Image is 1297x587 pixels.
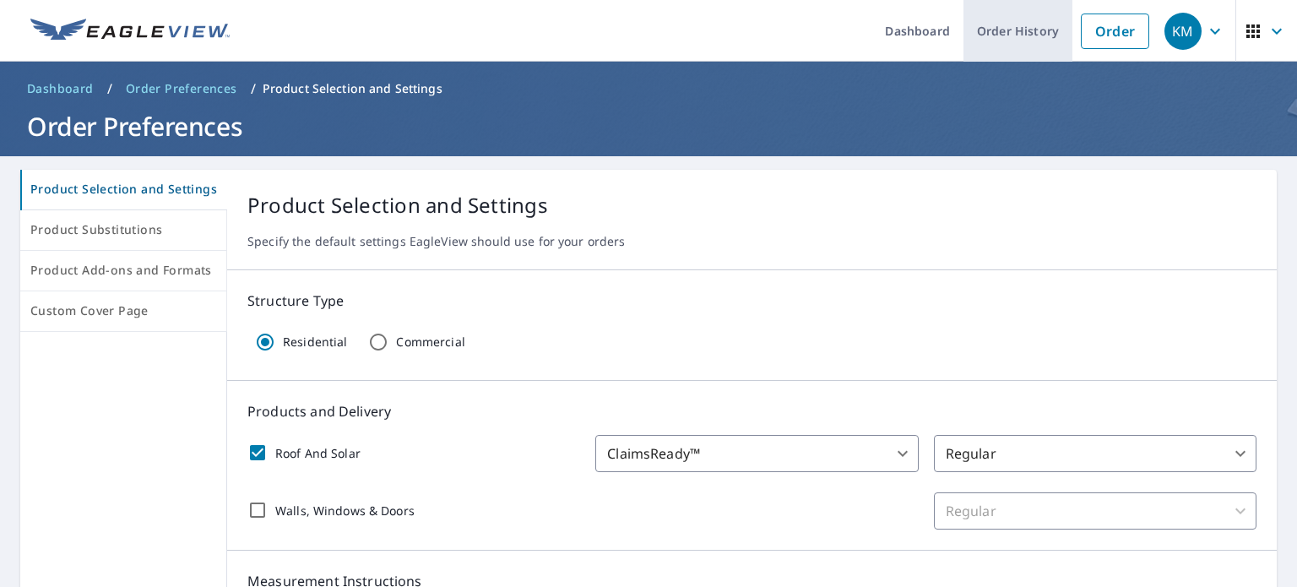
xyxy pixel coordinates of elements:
p: Structure Type [247,291,1256,311]
div: Regular [934,492,1256,530]
a: Order Preferences [119,75,244,102]
a: Dashboard [20,75,100,102]
p: Commercial [396,334,464,350]
nav: breadcrumb [20,75,1277,102]
p: Products and Delivery [247,401,1256,421]
a: Order [1081,14,1149,49]
p: Residential [283,334,347,350]
div: Regular [934,435,1256,472]
span: Product Add-ons and Formats [30,260,216,281]
span: Dashboard [27,80,94,97]
span: Product Selection and Settings [30,179,217,200]
li: / [107,79,112,99]
p: Specify the default settings EagleView should use for your orders [247,234,1256,249]
p: Roof And Solar [275,444,361,462]
span: Order Preferences [126,80,237,97]
p: Product Selection and Settings [247,190,1256,220]
img: EV Logo [30,19,230,44]
span: Custom Cover Page [30,301,216,322]
li: / [251,79,256,99]
div: ClaimsReady™ [595,435,918,472]
h1: Order Preferences [20,109,1277,144]
div: tab-list [20,170,227,332]
div: KM [1164,13,1202,50]
p: Product Selection and Settings [263,80,442,97]
p: Walls, Windows & Doors [275,502,415,519]
span: Product Substitutions [30,220,216,241]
